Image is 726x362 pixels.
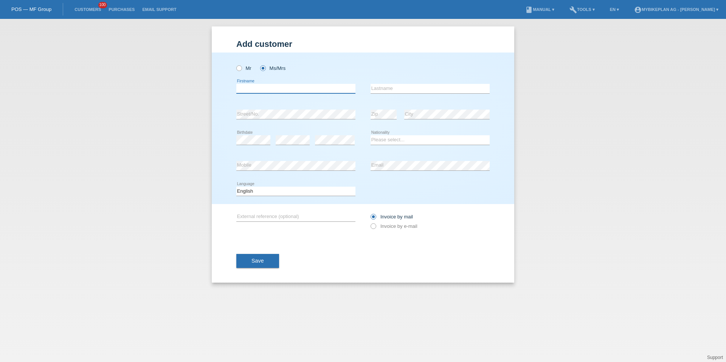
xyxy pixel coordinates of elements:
a: Purchases [105,7,138,12]
a: EN ▾ [606,7,623,12]
a: buildTools ▾ [566,7,599,12]
input: Invoice by mail [371,214,375,223]
h1: Add customer [236,39,490,49]
a: Customers [71,7,105,12]
input: Mr [236,65,241,70]
i: build [569,6,577,14]
a: Support [707,355,723,360]
span: Save [251,258,264,264]
a: account_circleMybikeplan AG - [PERSON_NAME] ▾ [630,7,722,12]
a: POS — MF Group [11,6,51,12]
i: book [525,6,533,14]
a: Email Support [138,7,180,12]
label: Mr [236,65,251,71]
label: Ms/Mrs [260,65,285,71]
span: 100 [98,2,107,8]
i: account_circle [634,6,642,14]
input: Ms/Mrs [260,65,265,70]
label: Invoice by e-mail [371,223,417,229]
a: bookManual ▾ [521,7,558,12]
label: Invoice by mail [371,214,413,220]
input: Invoice by e-mail [371,223,375,233]
button: Save [236,254,279,268]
